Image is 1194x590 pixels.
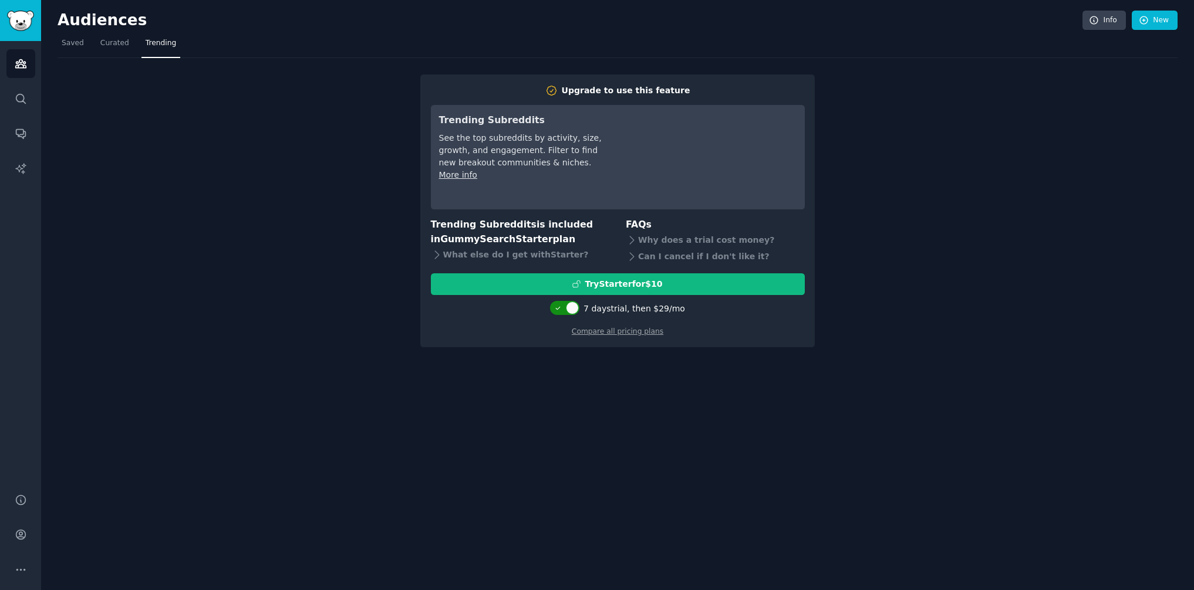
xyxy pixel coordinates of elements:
[431,246,610,263] div: What else do I get with Starter ?
[626,249,805,265] div: Can I cancel if I don't like it?
[100,38,129,49] span: Curated
[7,11,34,31] img: GummySearch logo
[439,170,477,179] a: More info
[96,34,133,58] a: Curated
[1132,11,1178,30] a: New
[146,38,176,49] span: Trending
[58,11,1082,30] h2: Audiences
[620,113,797,201] iframe: YouTube video player
[572,327,663,335] a: Compare all pricing plans
[583,303,685,315] div: 7 days trial, then $ 29 /mo
[626,232,805,249] div: Why does a trial cost money?
[562,84,690,97] div: Upgrade to use this feature
[439,113,604,128] h3: Trending Subreddits
[141,34,180,58] a: Trending
[1082,11,1126,30] a: Info
[58,34,88,58] a: Saved
[585,278,662,290] div: Try Starter for $10
[626,218,805,232] h3: FAQs
[439,132,604,169] div: See the top subreddits by activity, size, growth, and engagement. Filter to find new breakout com...
[431,218,610,246] h3: Trending Subreddits is included in plan
[62,38,84,49] span: Saved
[431,273,805,295] button: TryStarterfor$10
[440,233,552,245] span: GummySearch Starter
